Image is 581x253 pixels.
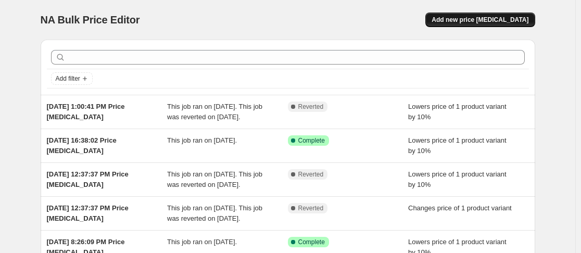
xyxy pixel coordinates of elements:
span: Add new price [MEDICAL_DATA] [432,16,528,24]
span: This job ran on [DATE]. This job was reverted on [DATE]. [167,103,262,121]
span: Reverted [298,170,324,179]
span: Complete [298,136,325,145]
span: Reverted [298,103,324,111]
span: This job ran on [DATE]. This job was reverted on [DATE]. [167,170,262,188]
span: This job ran on [DATE]. [167,136,237,144]
span: Reverted [298,204,324,212]
span: Lowers price of 1 product variant by 10% [408,170,507,188]
span: This job ran on [DATE]. This job was reverted on [DATE]. [167,204,262,222]
span: Complete [298,238,325,246]
span: Changes price of 1 product variant [408,204,512,212]
span: [DATE] 12:37:37 PM Price [MEDICAL_DATA] [47,204,129,222]
button: Add new price [MEDICAL_DATA] [425,12,535,27]
span: [DATE] 12:37:37 PM Price [MEDICAL_DATA] [47,170,129,188]
span: [DATE] 16:38:02 Price [MEDICAL_DATA] [47,136,117,155]
span: NA Bulk Price Editor [41,14,140,26]
button: Add filter [51,72,93,85]
span: This job ran on [DATE]. [167,238,237,246]
span: [DATE] 1:00:41 PM Price [MEDICAL_DATA] [47,103,125,121]
span: Add filter [56,74,80,83]
span: Lowers price of 1 product variant by 10% [408,103,507,121]
span: Lowers price of 1 product variant by 10% [408,136,507,155]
